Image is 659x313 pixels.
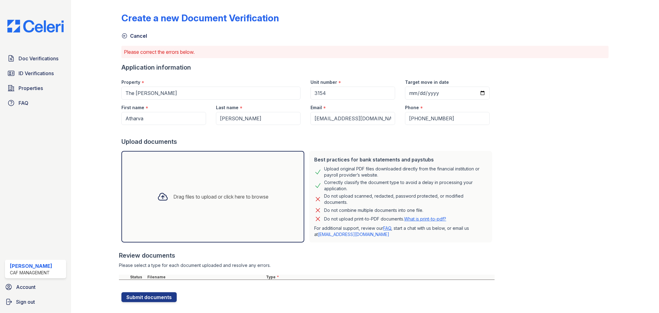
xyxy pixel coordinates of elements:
[10,270,52,276] div: CAF Management
[404,216,446,221] a: What is print-to-pdf?
[19,55,58,62] span: Doc Verifications
[5,52,66,65] a: Doc Verifications
[129,275,146,280] div: Status
[5,82,66,94] a: Properties
[119,251,495,260] div: Review documents
[216,105,239,111] label: Last name
[405,79,449,85] label: Target move in date
[310,105,322,111] label: Email
[324,193,487,205] div: Do not upload scanned, redacted, password protected, or modified documents.
[173,193,268,200] div: Drag files to upload or click here to browse
[121,63,495,72] div: Application information
[10,262,52,270] div: [PERSON_NAME]
[16,298,35,306] span: Sign out
[324,166,487,178] div: Upload original PDF files downloaded directly from the financial institution or payroll provider’...
[19,84,43,92] span: Properties
[16,283,36,291] span: Account
[119,262,495,268] div: Please select a type for each document uploaded and resolve any errors.
[19,70,54,77] span: ID Verifications
[121,12,279,24] div: Create a new Document Verification
[318,232,389,237] a: [EMAIL_ADDRESS][DOMAIN_NAME]
[314,156,487,163] div: Best practices for bank statements and paystubs
[2,20,69,32] img: CE_Logo_Blue-a8612792a0a2168367f1c8372b55b34899dd931a85d93a1a3d3e32e68fde9ad4.png
[146,275,265,280] div: Filename
[324,216,446,222] p: Do not upload print-to-PDF documents.
[121,32,147,40] a: Cancel
[310,79,337,85] label: Unit number
[124,48,606,56] p: Please correct the errors below.
[383,225,391,231] a: FAQ
[19,99,28,107] span: FAQ
[5,97,66,109] a: FAQ
[2,296,69,308] a: Sign out
[405,105,419,111] label: Phone
[265,275,495,280] div: Type
[2,281,69,293] a: Account
[121,292,177,302] button: Submit documents
[121,137,495,146] div: Upload documents
[5,67,66,79] a: ID Verifications
[314,225,487,238] p: For additional support, review our , start a chat with us below, or email us at
[324,207,423,214] div: Do not combine multiple documents into one file.
[121,105,144,111] label: First name
[121,79,140,85] label: Property
[324,179,487,192] div: Correctly classify the document type to avoid a delay in processing your application.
